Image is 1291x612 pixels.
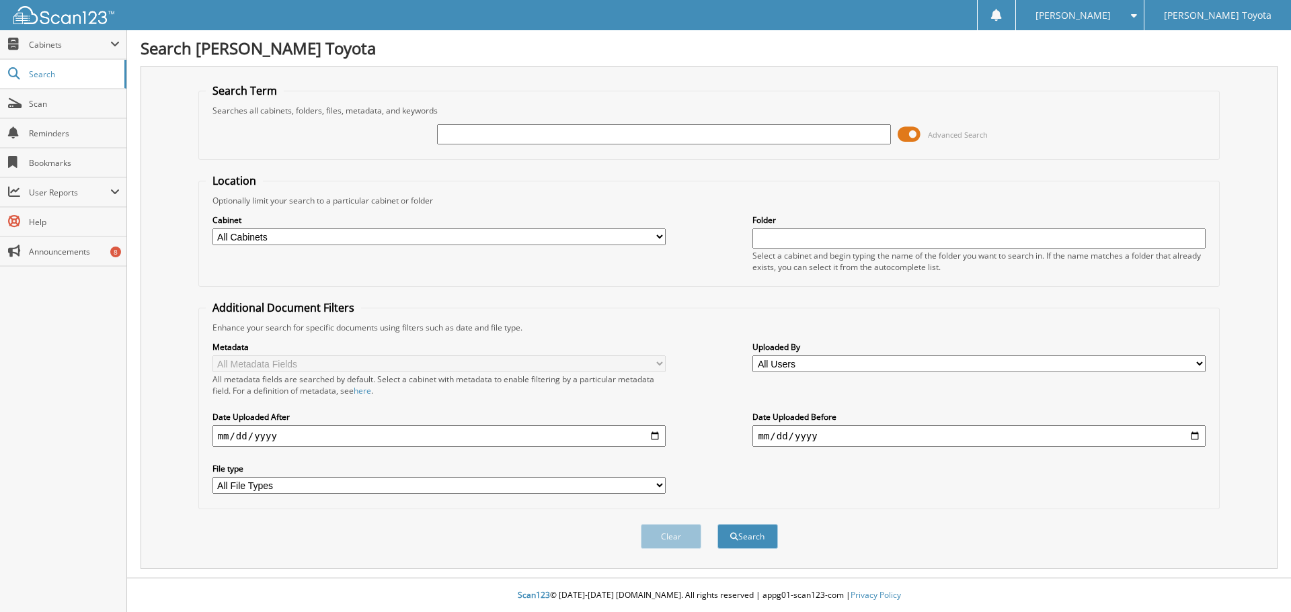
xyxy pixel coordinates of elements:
span: Help [29,216,120,228]
div: Select a cabinet and begin typing the name of the folder you want to search in. If the name match... [752,250,1206,273]
label: Metadata [212,341,666,353]
span: Cabinets [29,39,110,50]
span: Reminders [29,128,120,139]
div: Optionally limit your search to a particular cabinet or folder [206,195,1213,206]
h1: Search [PERSON_NAME] Toyota [141,37,1278,59]
a: Privacy Policy [851,589,901,601]
img: scan123-logo-white.svg [13,6,114,24]
a: here [354,385,371,396]
span: Advanced Search [928,130,988,140]
button: Clear [641,524,701,549]
legend: Location [206,173,263,188]
div: Enhance your search for specific documents using filters such as date and file type. [206,322,1213,333]
span: Scan [29,98,120,110]
div: 8 [110,247,121,257]
label: Date Uploaded After [212,411,666,423]
legend: Search Term [206,83,284,98]
span: Bookmarks [29,157,120,169]
div: All metadata fields are searched by default. Select a cabinet with metadata to enable filtering b... [212,374,666,396]
span: Search [29,69,118,80]
label: File type [212,463,666,474]
div: Searches all cabinets, folders, files, metadata, and keywords [206,105,1213,116]
label: Cabinet [212,214,666,226]
span: [PERSON_NAME] Toyota [1164,11,1272,19]
label: Folder [752,214,1206,226]
span: Scan123 [518,589,550,601]
input: start [212,425,666,447]
span: User Reports [29,187,110,198]
label: Date Uploaded Before [752,411,1206,423]
span: [PERSON_NAME] [1035,11,1111,19]
legend: Additional Document Filters [206,300,361,315]
div: © [DATE]-[DATE] [DOMAIN_NAME]. All rights reserved | appg01-scan123-com | [127,579,1291,612]
label: Uploaded By [752,341,1206,353]
input: end [752,425,1206,447]
button: Search [717,524,778,549]
span: Announcements [29,246,120,257]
